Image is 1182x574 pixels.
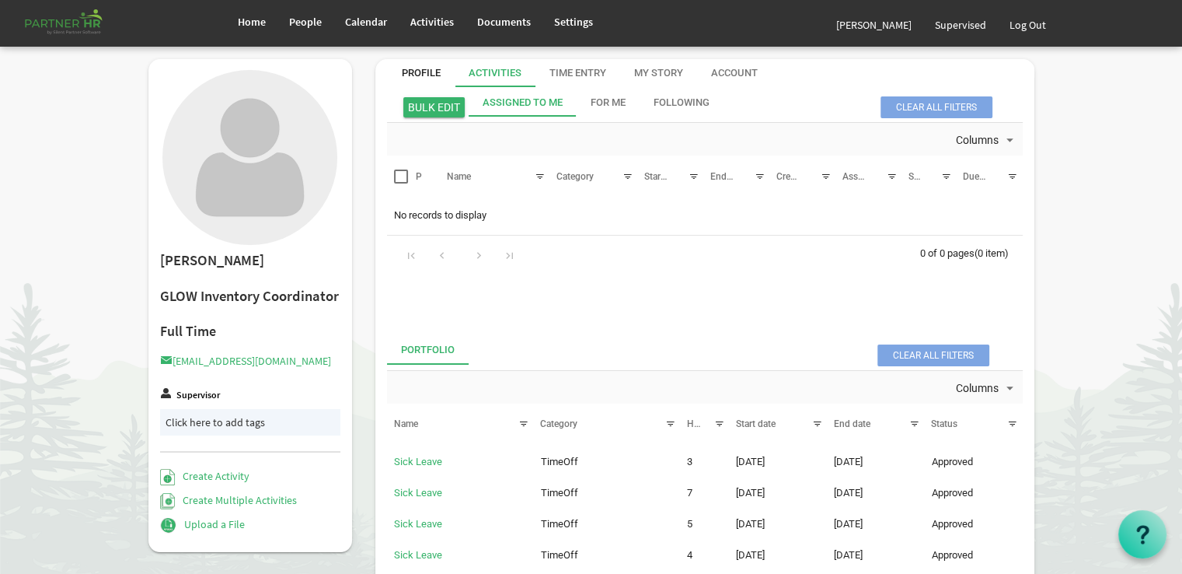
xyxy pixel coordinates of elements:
[499,243,520,265] div: Go to last page
[920,247,975,259] span: 0 of 0 pages
[825,3,923,47] a: [PERSON_NAME]
[160,469,249,483] a: Create Activity
[394,518,442,530] a: Sick Leave
[394,549,442,561] a: Sick Leave
[166,415,336,430] div: Click here to add tags
[402,66,441,81] div: Profile
[827,480,925,506] td: 7/21/2025 column header End date
[534,542,681,569] td: TimeOff column header Category
[729,511,827,537] td: 7/18/2025 column header Start date
[710,171,747,182] span: End date
[388,59,1047,87] div: tab-header
[387,201,1023,230] td: No records to display
[387,511,534,537] td: Sick Leave is template cell column header Name
[644,171,684,182] span: Start date
[729,449,827,475] td: 8/12/2025 column header Start date
[540,418,577,429] span: Category
[680,511,729,537] td: 5 is template cell column header Hours Requested
[446,171,470,182] span: Name
[160,517,245,531] a: Upload a File
[160,469,175,485] img: Create Activity
[827,542,925,569] td: 7/3/2025 column header End date
[387,480,534,506] td: Sick Leave is template cell column header Name
[160,493,176,509] img: Create Multiple Activities
[923,3,998,47] a: Supervised
[729,542,827,569] td: 7/3/2025 column header Start date
[160,493,298,507] a: Create Multiple Activities
[954,378,1020,398] button: Columns
[549,66,606,81] div: Time Entry
[477,15,531,29] span: Documents
[954,123,1020,156] div: Columns
[394,418,418,429] span: Name
[534,480,681,506] td: TimeOff column header Category
[711,66,758,81] div: Account
[591,96,626,110] div: For Me
[469,243,490,265] div: Go to next page
[387,337,1023,365] div: tab-header
[160,354,331,368] a: [EMAIL_ADDRESS][DOMAIN_NAME]
[554,15,593,29] span: Settings
[954,131,1020,151] button: Columns
[160,253,341,269] h2: [PERSON_NAME]
[160,289,341,305] h2: GLOW Inventory Coordinator
[403,97,465,117] span: BULK EDIT
[880,96,992,118] span: Clear all filters
[680,542,729,569] td: 4 is template cell column header Hours Requested
[238,15,266,29] span: Home
[954,371,1020,404] div: Columns
[834,418,870,429] span: End date
[954,131,1000,150] span: Columns
[654,96,710,110] div: Following
[935,18,986,32] span: Supervised
[925,511,1023,537] td: Approved column header Status
[908,171,934,182] span: Status
[925,542,1023,569] td: Approved column header Status
[401,343,455,358] div: Portfolio
[534,511,681,537] td: TimeOff column header Category
[827,511,925,537] td: 7/18/2025 column header End date
[401,243,422,265] div: Go to first page
[483,96,563,110] div: Assigned To Me
[998,3,1058,47] a: Log Out
[162,70,337,245] img: User with no profile picture
[729,480,827,506] td: 7/21/2025 column header Start date
[160,324,341,339] h4: Full Time
[877,345,989,366] span: Clear all filters
[176,390,220,401] label: Supervisor
[931,418,957,429] span: Status
[160,517,176,534] img: Upload a File
[469,89,1104,117] div: tab-header
[975,247,1009,259] span: (0 item)
[920,236,1023,268] div: 0 of 0 pages (0 item)
[634,66,683,81] div: My Story
[963,171,1000,182] span: Due Date
[387,449,534,475] td: Sick Leave is template cell column header Name
[680,449,729,475] td: 3 is template cell column header Hours Requested
[925,480,1023,506] td: Approved column header Status
[556,171,594,182] span: Category
[410,15,454,29] span: Activities
[416,171,422,182] span: P
[345,15,387,29] span: Calendar
[431,243,452,265] div: Go to previous page
[736,418,776,429] span: Start date
[687,418,759,429] span: Hours Requested
[534,449,681,475] td: TimeOff column header Category
[680,480,729,506] td: 7 is template cell column header Hours Requested
[776,171,822,182] span: Created for
[289,15,322,29] span: People
[394,487,442,499] a: Sick Leave
[387,542,534,569] td: Sick Leave is template cell column header Name
[827,449,925,475] td: 8/12/2025 column header End date
[925,449,1023,475] td: Approved column header Status
[954,379,1000,398] span: Columns
[394,456,442,467] a: Sick Leave
[842,171,892,182] span: Assigned to
[469,66,521,81] div: Activities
